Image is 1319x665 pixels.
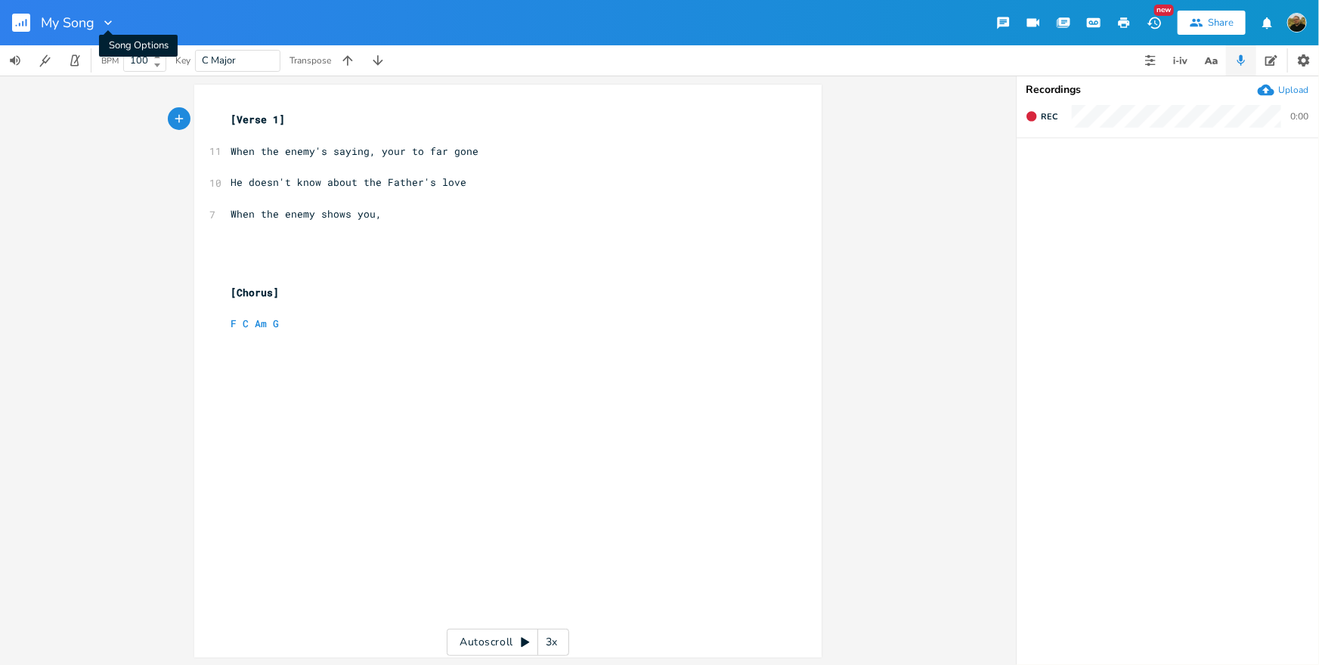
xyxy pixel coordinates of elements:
button: Upload [1258,82,1308,98]
span: When the enemy shows you, [231,207,382,221]
span: My Song [41,16,94,29]
span: G [273,317,279,330]
div: 3x [538,629,565,656]
span: C [243,317,249,330]
div: 0:00 [1290,112,1308,121]
div: Recordings [1026,85,1310,95]
div: New [1154,5,1174,16]
div: Upload [1278,84,1308,96]
span: When the enemy's saying, your to far gone [231,144,478,158]
span: [Verse 1] [231,113,285,126]
div: Key [175,56,190,65]
span: Rec [1041,111,1057,122]
div: Share [1208,16,1234,29]
span: F [231,317,237,330]
button: Rec [1020,104,1064,128]
div: BPM [101,57,119,65]
span: He doesn't know about the Father's love [231,175,466,189]
span: [Chorus] [231,286,279,299]
div: Transpose [289,56,331,65]
div: Autoscroll [447,629,569,656]
span: Am [255,317,267,330]
button: Song Options [101,15,116,30]
span: C Major [202,54,236,67]
button: Share [1178,11,1246,35]
img: Jordan Jankoviak [1287,13,1307,32]
button: New [1139,9,1169,36]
